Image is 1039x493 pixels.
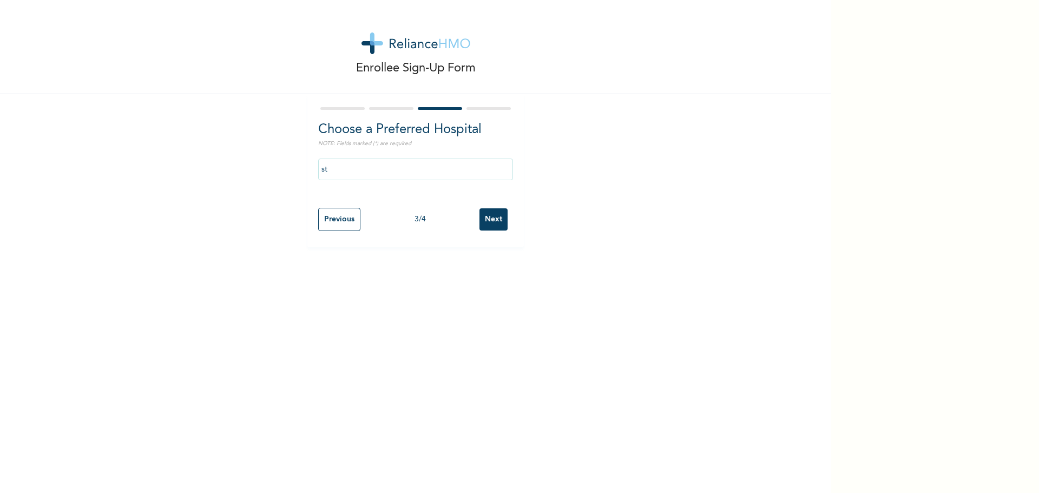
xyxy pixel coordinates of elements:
[361,32,470,54] img: logo
[318,208,360,231] input: Previous
[356,60,476,77] p: Enrollee Sign-Up Form
[318,120,513,140] h2: Choose a Preferred Hospital
[360,214,479,225] div: 3 / 4
[318,140,513,148] p: NOTE: Fields marked (*) are required
[479,208,508,231] input: Next
[318,159,513,180] input: Search by name, address or governorate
